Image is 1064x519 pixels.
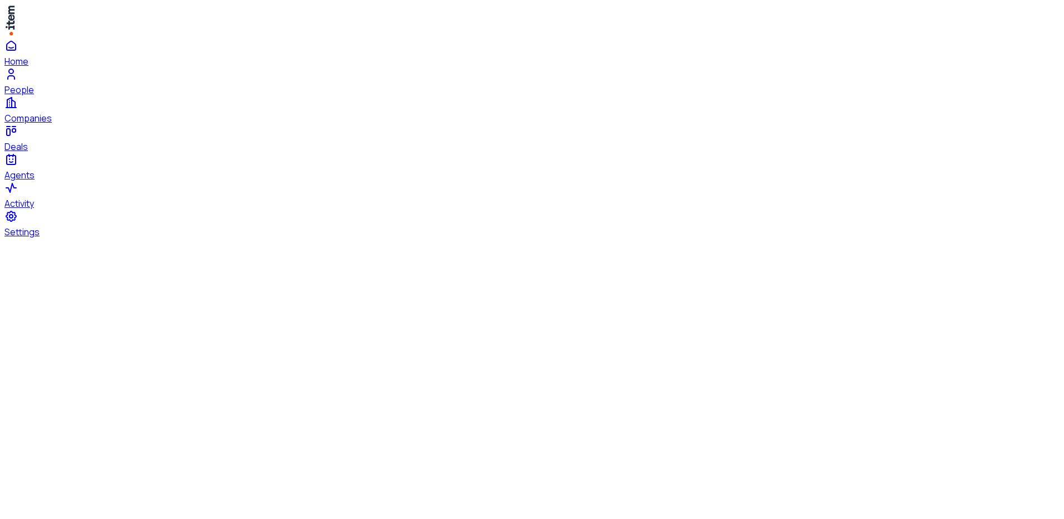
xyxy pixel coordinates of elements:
a: Companies [4,96,1060,124]
span: Agents [4,169,35,181]
a: Agents [4,153,1060,181]
span: People [4,84,34,96]
a: Home [4,39,1060,67]
span: Settings [4,226,40,238]
a: Activity [4,181,1060,210]
a: Settings [4,210,1060,238]
img: Item Brain Logo [4,4,16,36]
span: Companies [4,112,52,124]
a: Deals [4,124,1060,153]
span: Activity [4,197,34,210]
span: Home [4,55,28,67]
a: People [4,67,1060,96]
span: Deals [4,140,28,153]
